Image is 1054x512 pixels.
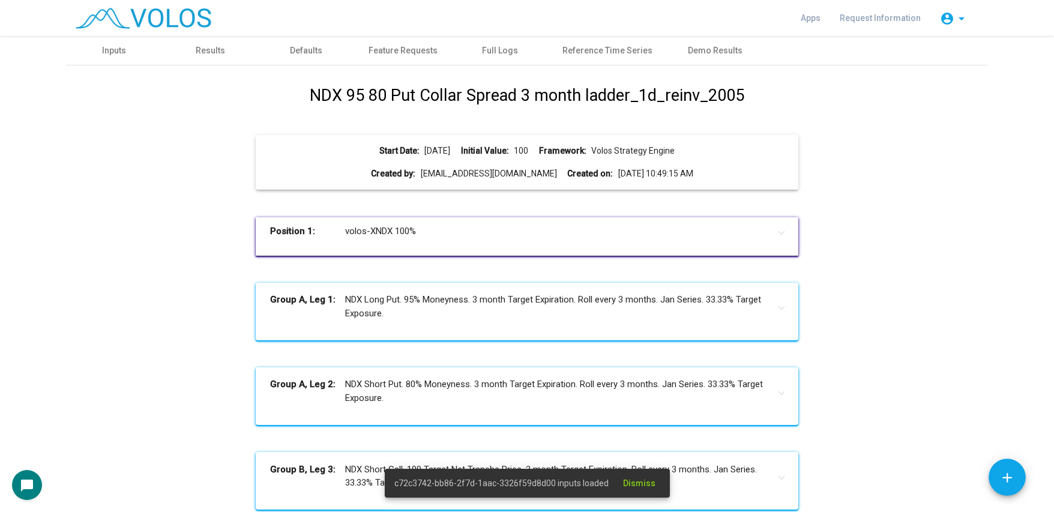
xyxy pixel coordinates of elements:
[954,11,969,26] mat-icon: arrow_drop_down
[270,224,345,238] b: Position 1:
[613,472,665,494] button: Dismiss
[567,167,613,180] b: Created on:
[562,44,652,57] div: Reference Time Series
[310,83,744,108] h1: NDX 95 80 Put Collar Spread 3 month ladder_1d_reinv_2005
[688,44,742,57] div: Demo Results
[256,217,798,246] mat-expansion-panel-header: Position 1:volos-XNDX 100%
[394,477,609,489] span: c72c3742-bb86-2f7d-1aac-3326f59d8d00 inputs loaded
[371,167,415,180] b: Created by:
[256,452,798,500] mat-expansion-panel-header: Group B, Leg 3:NDX Short Call. 100 Target Net Tranche Price. 3 month Target Expiration. Roll ever...
[256,331,798,340] div: Group A, Leg 1:NDX Long Put. 95% Moneyness. 3 month Target Expiration. Roll every 3 months. Jan S...
[830,7,930,29] a: Request Information
[999,470,1015,486] mat-icon: add
[270,463,345,490] b: Group B, Leg 3:
[369,44,438,57] div: Feature Requests
[256,246,798,256] div: Position 1:volos-XNDX 100%
[290,44,322,57] div: Defaults
[461,145,509,157] b: Initial Value:
[256,367,798,415] mat-expansion-panel-header: Group A, Leg 2:NDX Short Put. 80% Moneyness. 3 month Target Expiration. Roll every 3 months. Jan ...
[256,500,798,510] div: Group B, Leg 3:NDX Short Call. 100 Target Net Tranche Price. 3 month Target Expiration. Roll ever...
[791,7,830,29] a: Apps
[840,13,921,23] span: Request Information
[265,145,788,157] div: [DATE] 100 Volos Strategy Engine
[379,145,420,157] b: Start Date:
[270,378,769,405] mat-panel-title: NDX Short Put. 80% Moneyness. 3 month Target Expiration. Roll every 3 months. Jan Series. 33.33% ...
[623,478,655,488] span: Dismiss
[20,478,34,493] mat-icon: chat_bubble
[270,293,345,320] b: Group A, Leg 1:
[270,463,769,490] mat-panel-title: NDX Short Call. 100 Target Net Tranche Price. 3 month Target Expiration. Roll every 3 months. Jan...
[265,167,788,180] div: [EMAIL_ADDRESS][DOMAIN_NAME] [DATE] 10:49:15 AM
[256,415,798,425] div: Group A, Leg 2:NDX Short Put. 80% Moneyness. 3 month Target Expiration. Roll every 3 months. Jan ...
[102,44,126,57] div: Inputs
[482,44,518,57] div: Full Logs
[270,378,345,405] b: Group A, Leg 2:
[539,145,586,157] b: Framework:
[256,283,798,331] mat-expansion-panel-header: Group A, Leg 1:NDX Long Put. 95% Moneyness. 3 month Target Expiration. Roll every 3 months. Jan S...
[270,224,769,238] mat-panel-title: volos-XNDX 100%
[801,13,821,23] span: Apps
[196,44,225,57] div: Results
[270,293,769,320] mat-panel-title: NDX Long Put. 95% Moneyness. 3 month Target Expiration. Roll every 3 months. Jan Series. 33.33% T...
[989,459,1026,496] button: Add icon
[940,11,954,26] mat-icon: account_circle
